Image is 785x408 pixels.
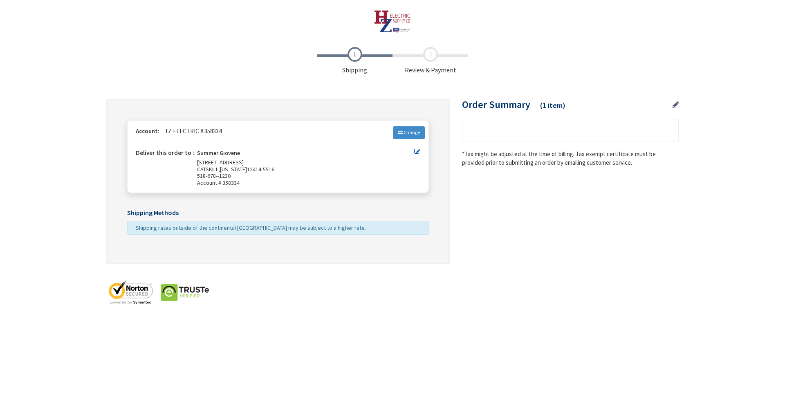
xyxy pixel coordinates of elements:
span: Review & Payment [392,47,468,75]
span: Change [404,129,420,135]
span: CATSKILL, [197,166,220,173]
h5: Shipping Methods [127,209,429,217]
span: Order Summary [462,98,530,111]
span: [US_STATE] [220,166,247,173]
img: truste-seal.png [160,280,209,305]
span: (1 item) [540,101,565,110]
a: Change [393,126,425,139]
img: norton-seal.png [106,280,155,305]
span: Shipping rates outside of the continental [GEOGRAPHIC_DATA] may be subject to a higher rate. [136,224,366,231]
strong: Deliver this order to : [136,149,194,157]
span: Account # 358334 [197,179,414,186]
span: Shipping [317,47,392,75]
span: 12414-5516 [247,166,274,173]
span: TZ ELECTRIC # 358334 [161,127,222,135]
strong: Summer Giovene [197,150,240,159]
img: HZ Electric Supply [374,10,411,33]
strong: Account: [136,127,159,135]
span: [STREET_ADDRESS] [197,159,244,166]
span: 518-678--1230 [197,172,231,179]
: *Tax might be adjusted at the time of billing. Tax exempt certificate must be provided prior to s... [462,150,679,167]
